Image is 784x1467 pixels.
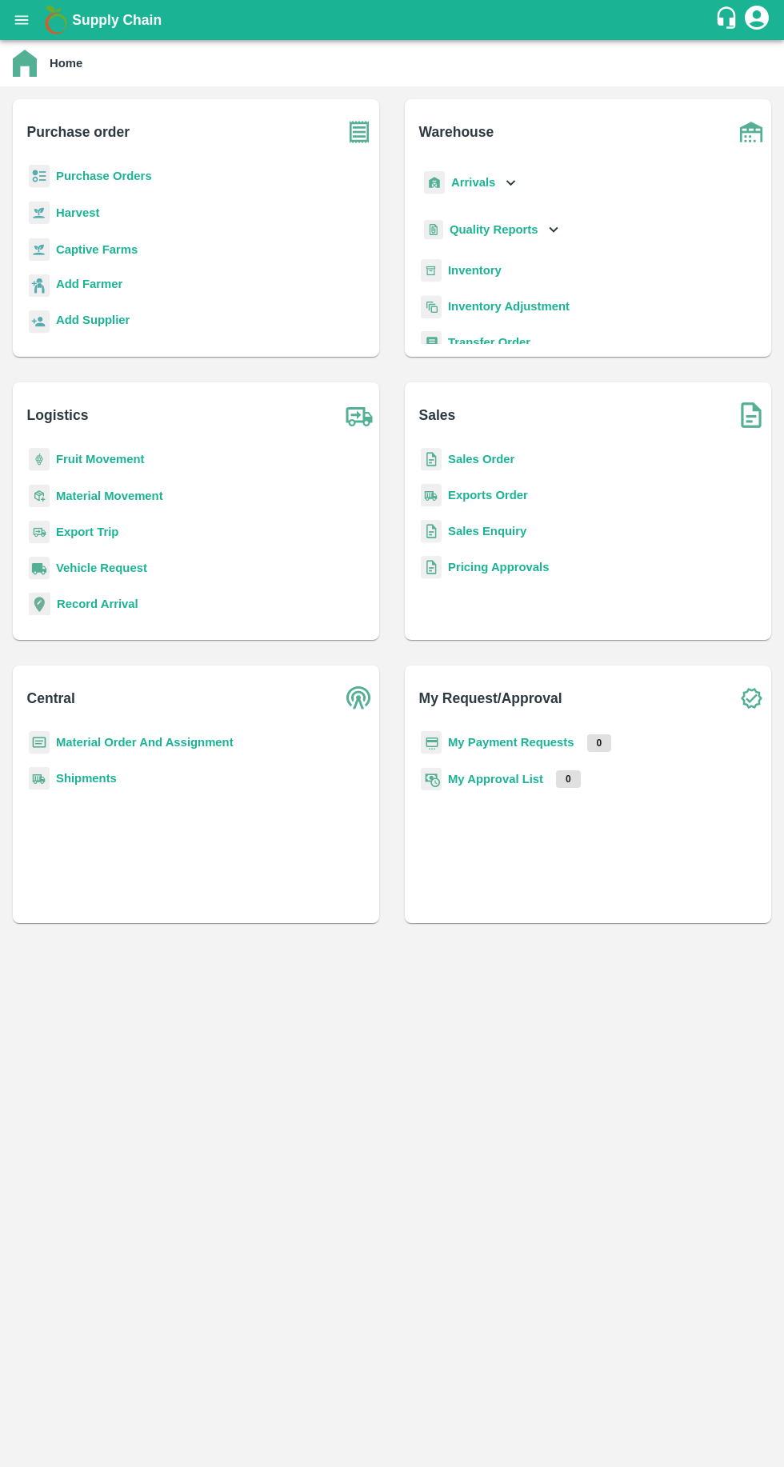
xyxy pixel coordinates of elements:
a: Inventory Adjustment [448,300,570,313]
div: account of current user [742,3,771,37]
a: Add Farmer [56,275,122,297]
b: Quality Reports [450,223,538,236]
img: whInventory [421,259,442,282]
img: reciept [29,165,50,188]
b: Central [27,687,75,710]
b: Supply Chain [72,12,162,28]
img: truck [339,395,379,435]
img: delivery [29,521,50,544]
a: Exports Order [448,489,528,502]
img: central [339,678,379,718]
b: Add Farmer [56,278,122,290]
img: farmer [29,274,50,298]
p: 0 [556,770,581,788]
img: material [29,484,50,508]
img: harvest [29,201,50,225]
b: Sales [419,404,456,426]
a: Inventory [448,264,502,277]
img: check [731,678,771,718]
img: logo [40,4,72,36]
img: whTransfer [421,331,442,354]
img: home [13,50,37,77]
img: harvest [29,238,50,262]
img: payment [421,731,442,754]
a: Harvest [56,206,99,219]
a: Sales Enquiry [448,525,526,538]
a: Add Supplier [56,311,130,333]
img: inventory [421,295,442,318]
a: Supply Chain [72,9,714,31]
img: purchase [339,112,379,152]
a: Fruit Movement [56,453,145,466]
b: Home [50,57,82,70]
img: centralMaterial [29,731,50,754]
a: Vehicle Request [56,562,147,574]
img: qualityReport [424,220,443,240]
button: open drawer [3,2,40,38]
img: shipments [29,767,50,790]
b: Arrivals [451,176,495,189]
img: whArrival [424,171,445,194]
div: customer-support [714,6,742,34]
img: sales [421,520,442,543]
a: My Payment Requests [448,736,574,749]
b: Add Supplier [56,314,130,326]
img: vehicle [29,557,50,580]
a: My Approval List [448,773,543,785]
img: warehouse [731,112,771,152]
img: sales [421,448,442,471]
a: Export Trip [56,526,118,538]
img: recordArrival [29,593,50,615]
img: sales [421,556,442,579]
a: Purchase Orders [56,170,152,182]
a: Shipments [56,772,117,785]
a: Sales Order [448,453,514,466]
a: Material Movement [56,490,163,502]
b: Purchase order [27,121,130,143]
div: Arrivals [421,165,520,201]
p: 0 [587,734,612,752]
a: Captive Farms [56,243,138,256]
img: supplier [29,310,50,334]
a: Transfer Order [448,336,530,349]
img: fruit [29,448,50,471]
a: Material Order And Assignment [56,736,234,749]
b: Logistics [27,404,89,426]
img: shipments [421,484,442,507]
b: Warehouse [419,121,494,143]
b: My Request/Approval [419,687,562,710]
img: soSales [731,395,771,435]
a: Record Arrival [57,598,138,610]
div: Quality Reports [421,214,562,246]
img: approval [421,767,442,791]
a: Pricing Approvals [448,561,549,574]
